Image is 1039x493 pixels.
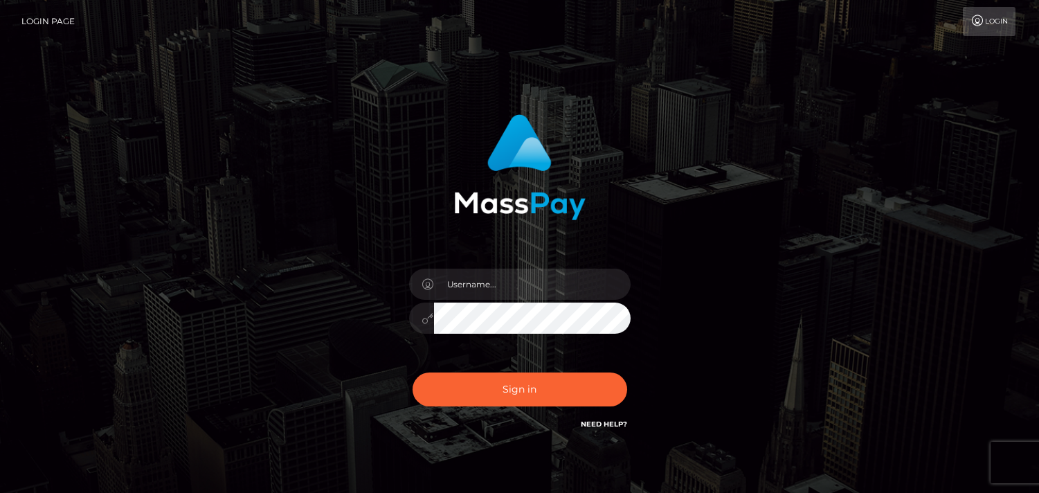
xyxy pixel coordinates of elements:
[454,114,586,220] img: MassPay Login
[963,7,1015,36] a: Login
[21,7,75,36] a: Login Page
[434,269,631,300] input: Username...
[581,420,627,429] a: Need Help?
[413,373,627,406] button: Sign in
